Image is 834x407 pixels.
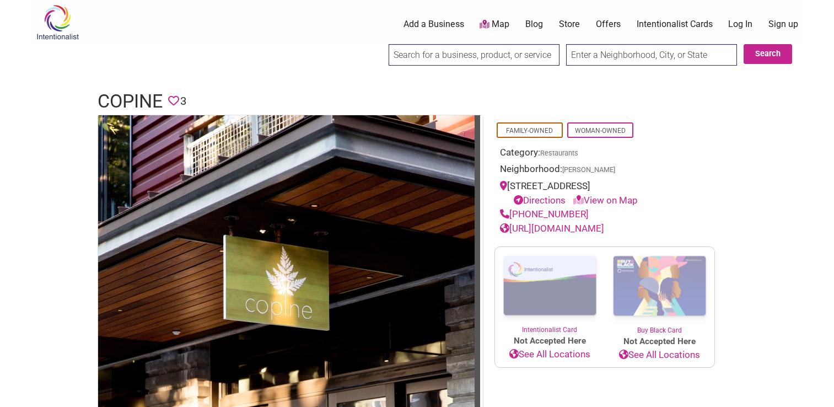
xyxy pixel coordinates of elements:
[768,18,798,30] a: Sign up
[566,44,737,66] input: Enter a Neighborhood, City, or State
[573,195,638,206] a: View on Map
[403,18,464,30] a: Add a Business
[500,223,604,234] a: [URL][DOMAIN_NAME]
[168,93,179,110] span: You must be logged in to save favorites.
[495,247,605,325] img: Intentionalist Card
[728,18,752,30] a: Log In
[495,347,605,362] a: See All Locations
[514,195,566,206] a: Directions
[500,208,589,219] a: [PHONE_NUMBER]
[98,88,163,115] h1: Copine
[495,335,605,347] span: Not Accepted Here
[605,247,714,325] img: Buy Black Card
[744,44,792,64] button: Search
[500,162,709,179] div: Neighborhood:
[495,247,605,335] a: Intentionalist Card
[605,335,714,348] span: Not Accepted Here
[605,348,714,362] a: See All Locations
[506,127,553,135] a: Family-Owned
[605,247,714,335] a: Buy Black Card
[31,4,84,40] img: Intentionalist
[500,179,709,207] div: [STREET_ADDRESS]
[480,18,509,31] a: Map
[525,18,543,30] a: Blog
[500,146,709,163] div: Category:
[180,93,186,110] span: 3
[562,167,615,174] span: [PERSON_NAME]
[596,18,621,30] a: Offers
[559,18,580,30] a: Store
[575,127,626,135] a: Woman-Owned
[389,44,559,66] input: Search for a business, product, or service
[637,18,713,30] a: Intentionalist Cards
[540,149,578,157] a: Restaurants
